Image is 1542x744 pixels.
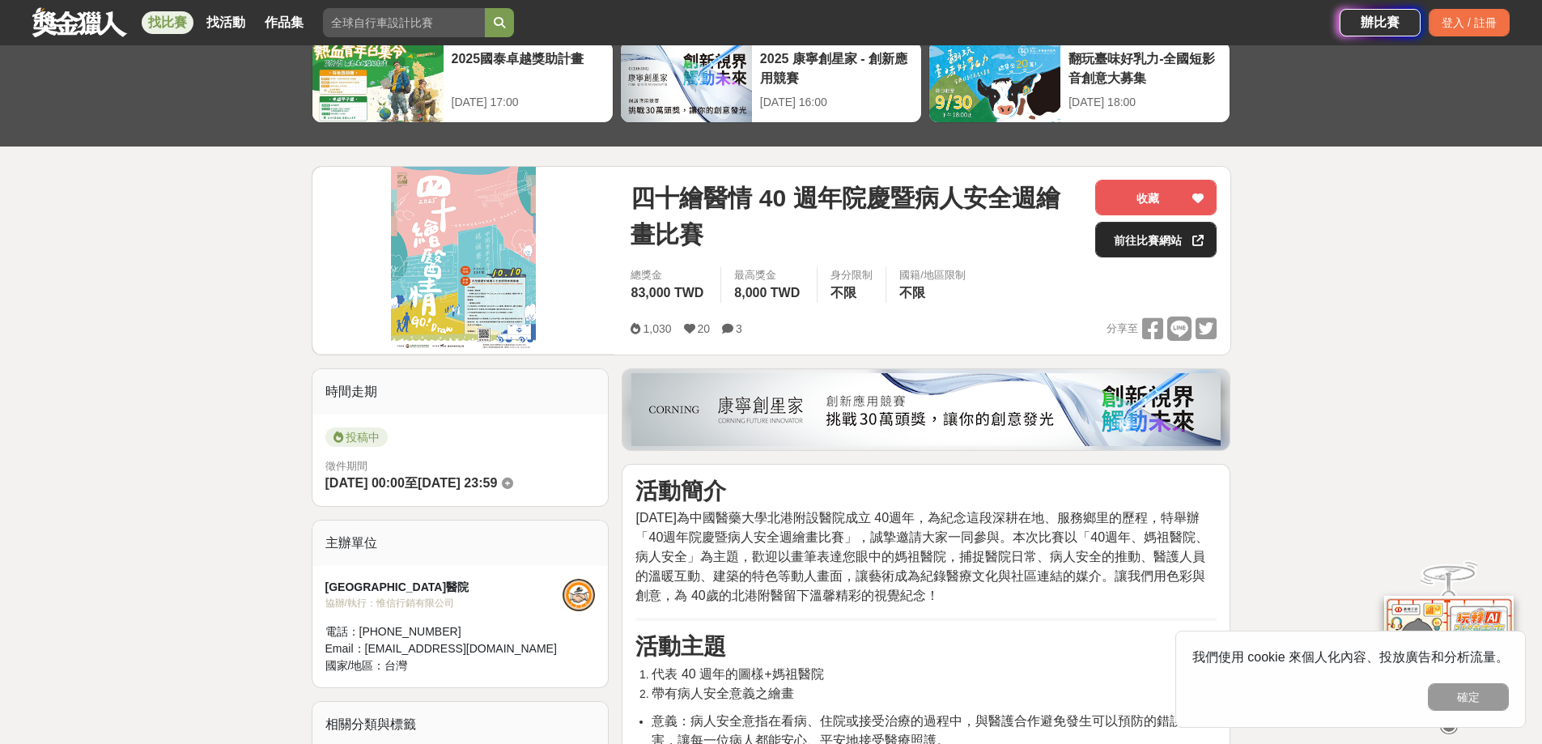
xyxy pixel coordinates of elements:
[325,640,563,657] div: Email： [EMAIL_ADDRESS][DOMAIN_NAME]
[1429,9,1510,36] div: 登入 / 註冊
[631,180,1082,253] span: 四十繪醫情 40 週年院慶暨病人安全週繪畫比賽
[323,8,485,37] input: 全球自行車設計比賽
[1095,222,1217,257] a: 前往比賽網站
[631,267,707,283] span: 總獎金
[312,40,614,123] a: 2025國泰卓越獎助計畫[DATE] 17:00
[1384,596,1514,704] img: d2146d9a-e6f6-4337-9592-8cefde37ba6b.png
[258,11,310,34] a: 作品集
[736,322,742,335] span: 3
[142,11,193,34] a: 找比賽
[635,511,1209,602] span: [DATE]為中國醫藥大學北港附設醫院成立 40週年，為紀念這段深耕在地、服務鄉里的歷程，特舉辦「40週年院慶暨病人安全週繪畫比賽」，誠摯邀請大家一同參與。本次比賽以「40週年、媽祖醫院、病人安...
[325,579,563,596] div: [GEOGRAPHIC_DATA]醫院
[899,286,925,300] span: 不限
[928,40,1230,123] a: 翻玩臺味好乳力-全國短影音創意大募集[DATE] 18:00
[1192,650,1509,664] span: 我們使用 cookie 來個人化內容、投放廣告和分析流量。
[734,286,800,300] span: 8,000 TWD
[384,659,407,672] span: 台灣
[325,596,563,610] div: 協辦/執行： 惟信行銷有限公司
[830,267,873,283] div: 身分限制
[325,623,563,640] div: 電話： [PHONE_NUMBER]
[698,322,711,335] span: 20
[312,369,609,415] div: 時間走期
[200,11,252,34] a: 找活動
[643,322,671,335] span: 1,030
[1068,49,1221,86] div: 翻玩臺味好乳力-全國短影音創意大募集
[760,94,913,111] div: [DATE] 16:00
[631,286,703,300] span: 83,000 TWD
[631,373,1221,446] img: be6ed63e-7b41-4cb8-917a-a53bd949b1b4.png
[1068,94,1221,111] div: [DATE] 18:00
[635,634,726,659] strong: 活動主題
[1095,180,1217,215] button: 收藏
[760,49,913,86] div: 2025 康寧創星家 - 創新應用競賽
[325,460,367,472] span: 徵件期間
[325,476,405,490] span: [DATE] 00:00
[418,476,497,490] span: [DATE] 23:59
[405,476,418,490] span: 至
[1428,683,1509,711] button: 確定
[1107,317,1138,341] span: 分享至
[620,40,922,123] a: 2025 康寧創星家 - 創新應用競賽[DATE] 16:00
[452,49,605,86] div: 2025國泰卓越獎助計畫
[325,427,388,447] span: 投稿中
[652,687,794,700] span: 帶有病人安全意義之繪畫
[312,521,609,566] div: 主辦單位
[312,167,615,354] img: Cover Image
[635,478,726,504] strong: 活動簡介
[830,286,856,300] span: 不限
[1340,9,1421,36] a: 辦比賽
[734,267,804,283] span: 最高獎金
[652,667,823,681] span: 代表 40 週年的圖樣+媽祖醫院
[452,94,605,111] div: [DATE] 17:00
[325,659,385,672] span: 國家/地區：
[899,267,966,283] div: 國籍/地區限制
